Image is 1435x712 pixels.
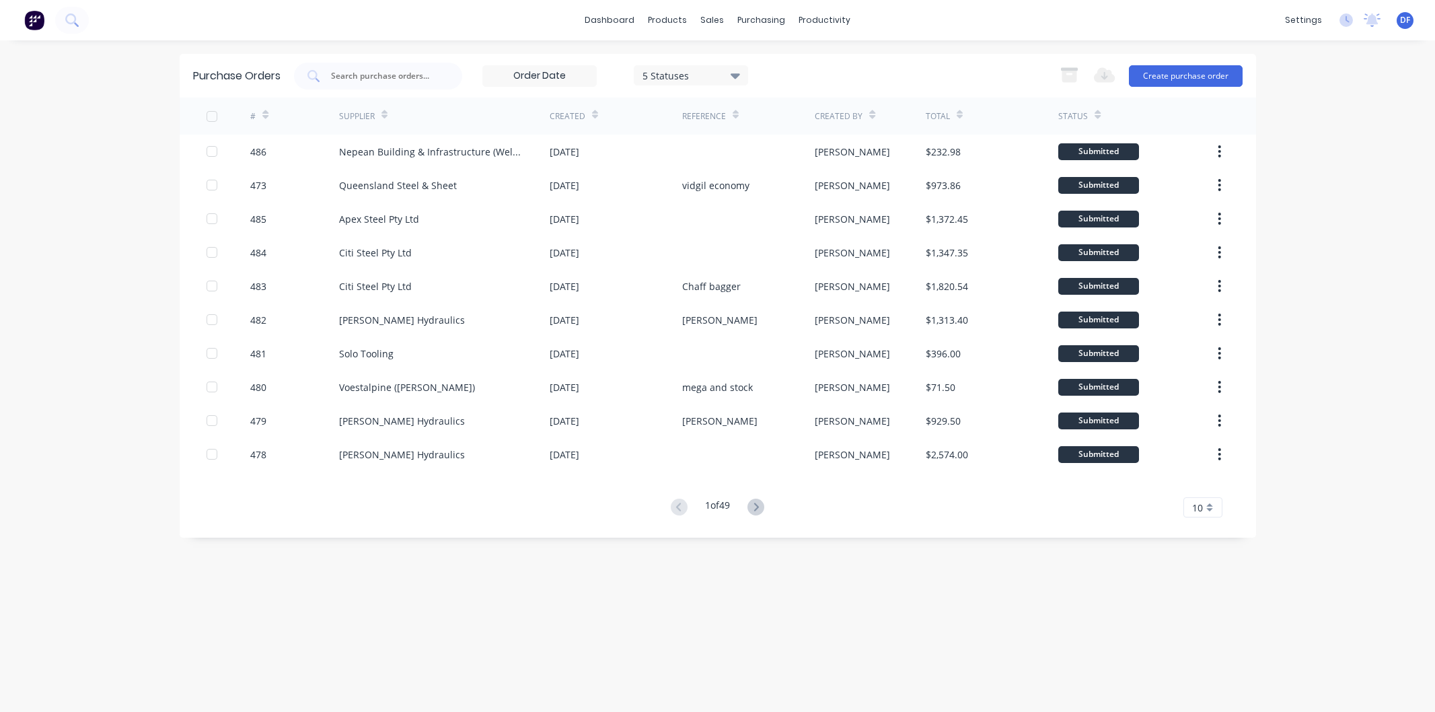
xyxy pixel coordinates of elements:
[250,380,266,394] div: 480
[1129,65,1243,87] button: Create purchase order
[926,313,968,327] div: $1,313.40
[926,145,961,159] div: $232.98
[815,380,890,394] div: [PERSON_NAME]
[1058,446,1139,463] div: Submitted
[550,178,579,192] div: [DATE]
[339,246,412,260] div: Citi Steel Pty Ltd
[550,246,579,260] div: [DATE]
[1058,413,1139,429] div: Submitted
[578,10,641,30] a: dashboard
[815,347,890,361] div: [PERSON_NAME]
[926,448,968,462] div: $2,574.00
[250,145,266,159] div: 486
[339,279,412,293] div: Citi Steel Pty Ltd
[792,10,857,30] div: productivity
[815,145,890,159] div: [PERSON_NAME]
[1058,143,1139,160] div: Submitted
[926,178,961,192] div: $973.86
[926,212,968,226] div: $1,372.45
[250,212,266,226] div: 485
[339,212,419,226] div: Apex Steel Pty Ltd
[1058,177,1139,194] div: Submitted
[1058,312,1139,328] div: Submitted
[339,347,394,361] div: Solo Tooling
[682,178,749,192] div: vidgil economy
[1058,345,1139,362] div: Submitted
[250,347,266,361] div: 481
[550,279,579,293] div: [DATE]
[550,380,579,394] div: [DATE]
[1058,379,1139,396] div: Submitted
[926,347,961,361] div: $396.00
[550,414,579,428] div: [DATE]
[1400,14,1410,26] span: DF
[926,110,950,122] div: Total
[250,110,256,122] div: #
[705,498,730,518] div: 1 of 49
[550,347,579,361] div: [DATE]
[250,313,266,327] div: 482
[926,279,968,293] div: $1,820.54
[682,279,741,293] div: Chaff bagger
[339,110,375,122] div: Supplier
[330,69,441,83] input: Search purchase orders...
[339,414,465,428] div: [PERSON_NAME] Hydraulics
[1058,211,1139,227] div: Submitted
[815,246,890,260] div: [PERSON_NAME]
[1058,244,1139,261] div: Submitted
[1058,278,1139,295] div: Submitted
[926,246,968,260] div: $1,347.35
[641,10,694,30] div: products
[815,178,890,192] div: [PERSON_NAME]
[926,414,961,428] div: $929.50
[815,414,890,428] div: [PERSON_NAME]
[550,110,585,122] div: Created
[682,313,758,327] div: [PERSON_NAME]
[250,279,266,293] div: 483
[250,414,266,428] div: 479
[339,178,457,192] div: Queensland Steel & Sheet
[682,380,753,394] div: mega and stock
[815,212,890,226] div: [PERSON_NAME]
[682,110,726,122] div: Reference
[550,313,579,327] div: [DATE]
[815,448,890,462] div: [PERSON_NAME]
[1278,10,1329,30] div: settings
[550,448,579,462] div: [DATE]
[642,68,739,82] div: 5 Statuses
[339,313,465,327] div: [PERSON_NAME] Hydraulics
[339,145,523,159] div: Nepean Building & Infrastructure (Weldlok Industries Pty Ltd)
[193,68,281,84] div: Purchase Orders
[483,66,596,86] input: Order Date
[731,10,792,30] div: purchasing
[682,414,758,428] div: [PERSON_NAME]
[815,110,862,122] div: Created By
[339,448,465,462] div: [PERSON_NAME] Hydraulics
[550,212,579,226] div: [DATE]
[1192,501,1203,515] span: 10
[24,10,44,30] img: Factory
[250,246,266,260] div: 484
[550,145,579,159] div: [DATE]
[815,279,890,293] div: [PERSON_NAME]
[1058,110,1088,122] div: Status
[250,448,266,462] div: 478
[250,178,266,192] div: 473
[694,10,731,30] div: sales
[339,380,475,394] div: Voestalpine ([PERSON_NAME])
[926,380,955,394] div: $71.50
[815,313,890,327] div: [PERSON_NAME]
